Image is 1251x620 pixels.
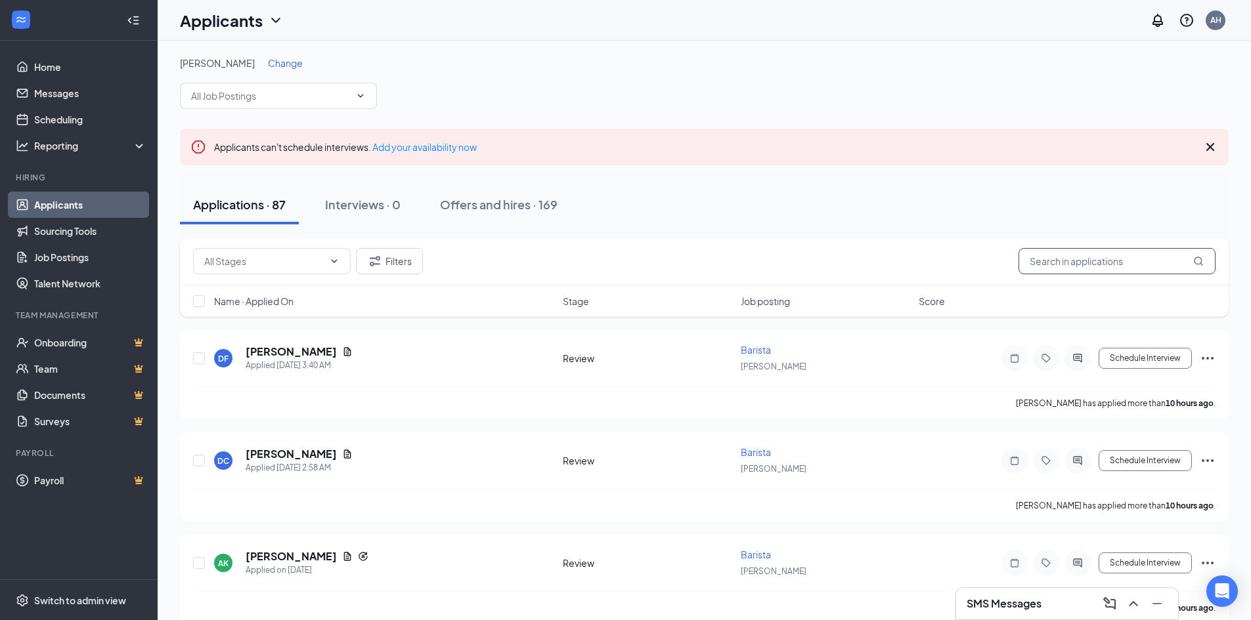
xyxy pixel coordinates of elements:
a: OnboardingCrown [34,329,146,356]
svg: ChevronDown [355,91,366,101]
svg: Note [1007,455,1022,466]
a: Messages [34,80,146,106]
span: [PERSON_NAME] [741,566,806,576]
svg: Error [190,139,206,155]
a: Home [34,54,146,80]
svg: Notifications [1150,12,1166,28]
svg: Settings [16,594,29,607]
p: [PERSON_NAME] has applied more than . [1016,500,1216,511]
h1: Applicants [180,9,263,31]
button: Minimize [1147,593,1168,614]
span: Score [919,295,945,308]
svg: ActiveChat [1070,455,1086,466]
a: Scheduling [34,106,146,133]
a: Talent Network [34,270,146,297]
svg: Filter [367,253,383,269]
div: Applied on [DATE] [246,564,368,577]
h5: [PERSON_NAME] [246,447,337,461]
div: AK [218,558,229,569]
input: All Job Postings [191,89,350,103]
svg: QuestionInfo [1179,12,1195,28]
svg: Note [1007,353,1022,363]
span: Name · Applied On [214,295,294,308]
div: Payroll [16,447,144,459]
div: Applied [DATE] 3:40 AM [246,359,353,372]
div: Hiring [16,172,144,183]
button: ChevronUp [1123,593,1144,614]
button: Filter Filters [356,248,423,274]
b: 10 hours ago [1166,501,1214,510]
svg: ChevronUp [1126,596,1141,611]
div: Applications · 87 [193,196,286,213]
a: Applicants [34,192,146,218]
span: [PERSON_NAME] [741,464,806,474]
svg: Tag [1038,353,1054,363]
a: SurveysCrown [34,408,146,434]
div: Reporting [34,139,147,152]
div: Open Intercom Messenger [1206,575,1238,607]
svg: Cross [1202,139,1218,155]
a: DocumentsCrown [34,382,146,408]
svg: Document [342,551,353,562]
b: 18 hours ago [1166,603,1214,613]
svg: Collapse [127,14,140,27]
svg: Ellipses [1200,350,1216,366]
span: Barista [741,548,771,560]
span: Job posting [741,295,790,308]
div: Review [563,454,733,467]
a: PayrollCrown [34,467,146,493]
svg: Tag [1038,455,1054,466]
a: Sourcing Tools [34,218,146,244]
div: Applied [DATE] 2:58 AM [246,461,353,474]
span: [PERSON_NAME] [741,362,806,371]
input: All Stages [204,254,324,268]
div: Review [563,352,733,365]
svg: Document [342,449,353,459]
svg: MagnifyingGlass [1193,256,1204,266]
svg: ActiveChat [1070,558,1086,568]
div: Switch to admin view [34,594,126,607]
button: ComposeMessage [1099,593,1120,614]
b: 10 hours ago [1166,398,1214,408]
button: Schedule Interview [1099,450,1192,471]
span: [PERSON_NAME] [180,57,255,69]
div: DC [217,455,229,466]
div: Offers and hires · 169 [440,196,558,213]
svg: ActiveChat [1070,353,1086,363]
span: Applicants can't schedule interviews. [214,141,477,153]
button: Schedule Interview [1099,552,1192,573]
svg: Ellipses [1200,453,1216,468]
div: DF [218,353,229,364]
div: Review [563,556,733,569]
div: Interviews · 0 [325,196,401,213]
svg: Note [1007,558,1022,568]
svg: Reapply [358,551,368,562]
svg: Tag [1038,558,1054,568]
span: Stage [563,295,589,308]
svg: WorkstreamLogo [14,13,28,26]
svg: Document [342,346,353,357]
span: Barista [741,446,771,458]
a: TeamCrown [34,356,146,382]
svg: ChevronDown [329,256,340,266]
svg: Ellipses [1200,555,1216,571]
p: [PERSON_NAME] has applied more than . [1016,398,1216,409]
h5: [PERSON_NAME] [246,344,337,359]
svg: Minimize [1149,596,1165,611]
div: AH [1210,14,1221,26]
input: Search in applications [1019,248,1216,274]
h3: SMS Messages [967,596,1042,611]
svg: Analysis [16,139,29,152]
svg: ChevronDown [268,12,284,28]
h5: [PERSON_NAME] [246,549,337,564]
button: Schedule Interview [1099,348,1192,369]
a: Add your availability now [372,141,477,153]
svg: ComposeMessage [1102,596,1118,611]
span: Change [268,57,303,69]
span: Barista [741,344,771,356]
div: Team Management [16,310,144,321]
a: Job Postings [34,244,146,270]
